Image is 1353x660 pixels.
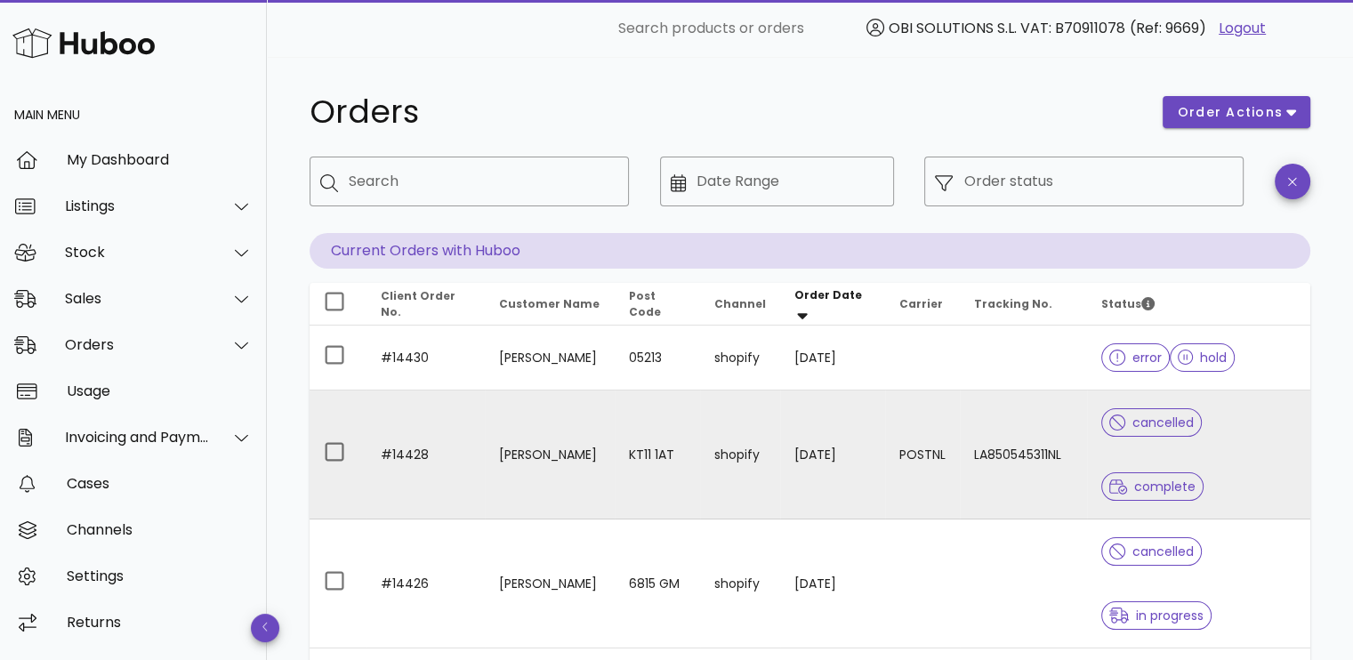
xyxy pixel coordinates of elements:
[366,519,485,648] td: #14426
[67,521,253,538] div: Channels
[67,567,253,584] div: Settings
[885,283,960,326] th: Carrier
[12,24,155,62] img: Huboo Logo
[960,390,1087,519] td: LA850545311NL
[485,283,614,326] th: Customer Name
[310,233,1310,269] p: Current Orders with Huboo
[499,296,600,311] span: Customer Name
[67,614,253,631] div: Returns
[67,382,253,399] div: Usage
[310,96,1141,128] h1: Orders
[485,390,614,519] td: [PERSON_NAME]
[1087,283,1310,326] th: Status
[65,197,210,214] div: Listings
[960,283,1087,326] th: Tracking No.
[700,326,780,390] td: shopify
[615,390,700,519] td: KT11 1AT
[485,326,614,390] td: [PERSON_NAME]
[1109,609,1204,622] span: in progress
[889,18,1125,38] span: OBI SOLUTIONS S.L. VAT: B70911078
[65,336,210,353] div: Orders
[1109,545,1194,558] span: cancelled
[366,283,485,326] th: Client Order No.
[1101,296,1155,311] span: Status
[1163,96,1310,128] button: order actions
[1178,351,1228,364] span: hold
[1177,103,1284,122] span: order actions
[780,283,886,326] th: Order Date: Sorted descending. Activate to remove sorting.
[381,288,455,319] span: Client Order No.
[714,296,766,311] span: Channel
[899,296,943,311] span: Carrier
[67,151,253,168] div: My Dashboard
[67,475,253,492] div: Cases
[780,390,886,519] td: [DATE]
[1130,18,1206,38] span: (Ref: 9669)
[65,290,210,307] div: Sales
[485,519,614,648] td: [PERSON_NAME]
[366,390,485,519] td: #14428
[65,429,210,446] div: Invoicing and Payments
[366,326,485,390] td: #14430
[700,390,780,519] td: shopify
[65,244,210,261] div: Stock
[1109,351,1162,364] span: error
[700,283,780,326] th: Channel
[1219,18,1266,39] a: Logout
[615,519,700,648] td: 6815 GM
[974,296,1052,311] span: Tracking No.
[780,326,886,390] td: [DATE]
[629,288,661,319] span: Post Code
[1109,416,1194,429] span: cancelled
[885,390,960,519] td: POSTNL
[615,326,700,390] td: 05213
[615,283,700,326] th: Post Code
[700,519,780,648] td: shopify
[794,287,862,302] span: Order Date
[780,519,886,648] td: [DATE]
[1109,480,1196,493] span: complete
